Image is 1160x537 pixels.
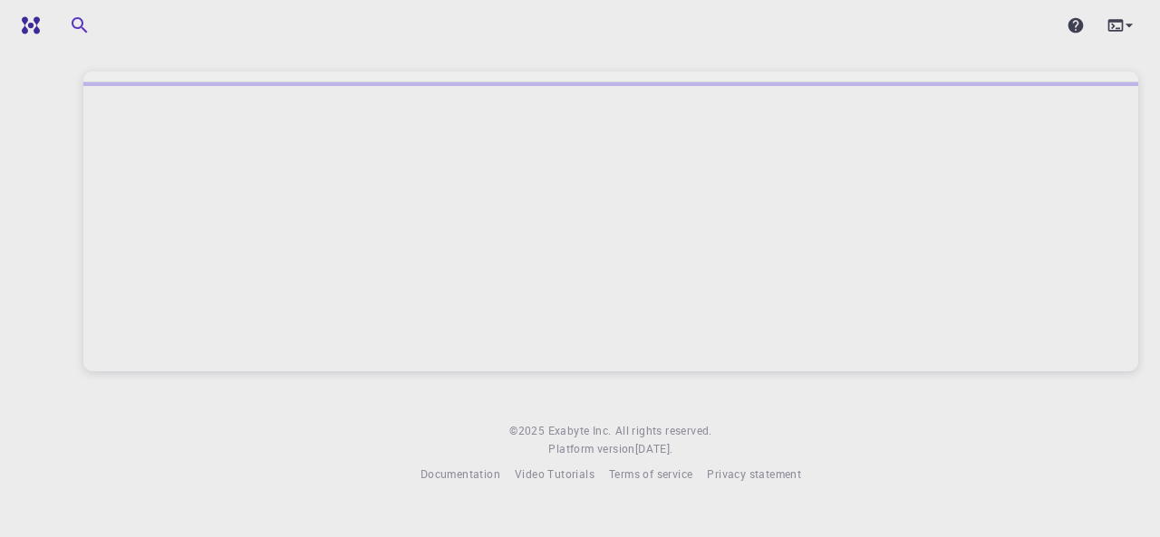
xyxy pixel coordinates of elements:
span: Platform version [548,440,634,458]
span: Terms of service [609,466,692,481]
span: Privacy statement [707,466,801,481]
a: Video Tutorials [515,465,594,484]
a: Exabyte Inc. [548,422,612,440]
span: [DATE] . [635,441,673,455]
span: © 2025 [509,422,547,440]
span: Video Tutorials [515,466,594,481]
span: Exabyte Inc. [548,423,612,437]
a: Privacy statement [707,465,801,484]
span: All rights reserved. [615,422,712,440]
a: [DATE]. [635,440,673,458]
a: Terms of service [609,465,692,484]
a: Documentation [420,465,500,484]
img: logo [14,16,40,34]
span: Documentation [420,466,500,481]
